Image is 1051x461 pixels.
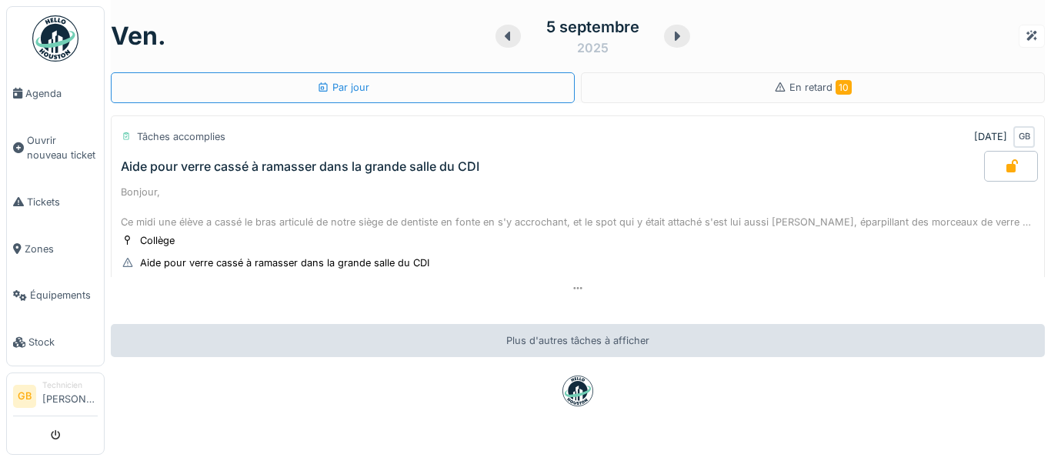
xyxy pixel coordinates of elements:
[137,129,225,144] div: Tâches accomplies
[7,272,104,319] a: Équipements
[789,82,852,93] span: En retard
[13,379,98,416] a: GB Technicien[PERSON_NAME]
[25,242,98,256] span: Zones
[121,159,479,174] div: Aide pour verre cassé à ramasser dans la grande salle du CDI
[836,80,852,95] span: 10
[546,15,639,38] div: 5 septembre
[140,256,429,270] div: Aide pour verre cassé à ramasser dans la grande salle du CDI
[13,385,36,408] li: GB
[317,80,369,95] div: Par jour
[27,195,98,209] span: Tickets
[27,133,98,162] span: Ouvrir nouveau ticket
[7,179,104,225] a: Tickets
[1013,126,1035,148] div: GB
[28,335,98,349] span: Stock
[121,185,1035,229] div: Bonjour, Ce midi une élève a cassé le bras articulé de notre siège de dentiste en fonte en s'y ac...
[30,288,98,302] span: Équipements
[111,324,1045,357] div: Plus d'autres tâches à afficher
[577,38,609,57] div: 2025
[25,86,98,101] span: Agenda
[42,379,98,413] li: [PERSON_NAME]
[562,376,593,406] img: badge-BVDL4wpA.svg
[32,15,78,62] img: Badge_color-CXgf-gQk.svg
[111,22,166,51] h1: ven.
[42,379,98,391] div: Technicien
[7,70,104,117] a: Agenda
[974,129,1007,144] div: [DATE]
[7,225,104,272] a: Zones
[7,117,104,179] a: Ouvrir nouveau ticket
[140,233,175,248] div: Collège
[7,319,104,366] a: Stock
